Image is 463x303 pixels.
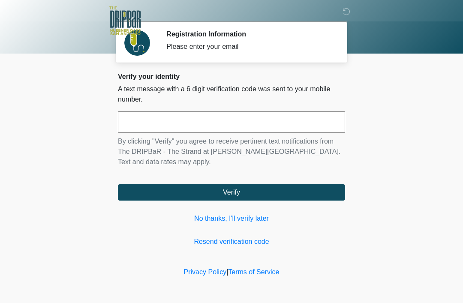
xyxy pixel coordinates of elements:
a: Terms of Service [228,268,279,276]
p: By clicking "Verify" you agree to receive pertinent text notifications from The DRIPBaR - The Str... [118,136,345,167]
a: Privacy Policy [184,268,227,276]
a: Resend verification code [118,237,345,247]
img: Agent Avatar [124,30,150,56]
p: A text message with a 6 digit verification code was sent to your mobile number. [118,84,345,105]
button: Verify [118,184,345,201]
img: The DRIPBaR - The Strand at Huebner Oaks Logo [109,6,141,35]
div: Please enter your email [166,42,332,52]
h2: Verify your identity [118,72,345,81]
a: | [226,268,228,276]
a: No thanks, I'll verify later [118,213,345,224]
